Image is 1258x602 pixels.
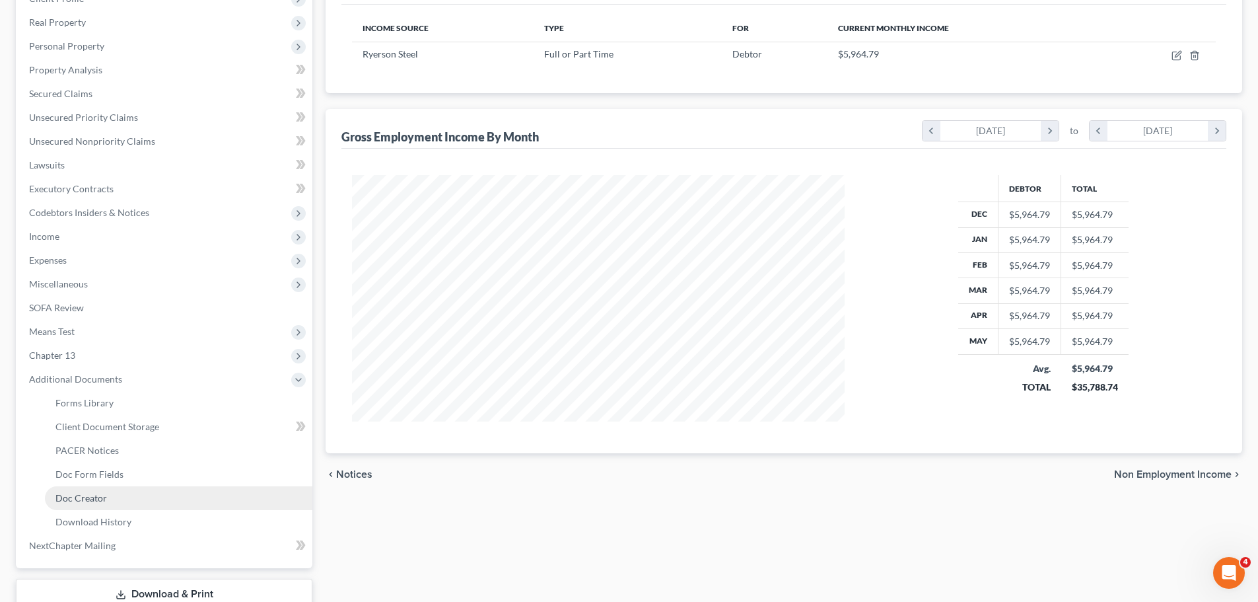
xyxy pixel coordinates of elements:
[958,303,998,328] th: Apr
[1009,284,1050,297] div: $5,964.79
[1090,121,1107,141] i: chevron_left
[55,492,107,504] span: Doc Creator
[29,183,114,194] span: Executory Contracts
[1114,469,1232,480] span: Non Employment Income
[1009,362,1051,375] div: Avg.
[1009,381,1051,394] div: TOTAL
[958,329,998,354] th: May
[1009,208,1050,221] div: $5,964.79
[1072,362,1118,375] div: $5,964.79
[1009,259,1050,272] div: $5,964.79
[29,135,155,147] span: Unsecured Nonpriority Claims
[18,106,312,130] a: Unsecured Priority Claims
[29,540,116,551] span: NextChapter Mailing
[958,202,998,227] th: Dec
[336,469,372,480] span: Notices
[341,129,539,145] div: Gross Employment Income By Month
[1061,278,1129,303] td: $5,964.79
[1072,381,1118,394] div: $35,788.74
[18,82,312,106] a: Secured Claims
[29,302,84,313] span: SOFA Review
[1213,557,1245,589] iframe: Intercom live chat
[55,445,119,456] span: PACER Notices
[838,48,879,59] span: $5,964.79
[326,469,336,480] i: chevron_left
[1061,252,1129,278] td: $5,964.79
[544,48,613,59] span: Full or Part Time
[29,373,122,385] span: Additional Documents
[29,231,59,242] span: Income
[18,153,312,177] a: Lawsuits
[45,463,312,486] a: Doc Form Fields
[1061,329,1129,354] td: $5,964.79
[45,415,312,439] a: Client Document Storage
[29,278,88,289] span: Miscellaneous
[958,278,998,303] th: Mar
[1107,121,1208,141] div: [DATE]
[18,296,312,320] a: SOFA Review
[326,469,372,480] button: chevron_left Notices
[18,58,312,82] a: Property Analysis
[1061,202,1129,227] td: $5,964.79
[29,64,102,75] span: Property Analysis
[363,23,429,33] span: Income Source
[958,227,998,252] th: Jan
[923,121,940,141] i: chevron_left
[45,391,312,415] a: Forms Library
[1041,121,1059,141] i: chevron_right
[958,252,998,278] th: Feb
[1232,469,1242,480] i: chevron_right
[55,397,114,408] span: Forms Library
[1061,227,1129,252] td: $5,964.79
[363,48,418,59] span: Ryerson Steel
[1009,335,1050,348] div: $5,964.79
[29,159,65,170] span: Lawsuits
[29,88,92,99] span: Secured Claims
[29,350,75,361] span: Chapter 13
[55,469,123,480] span: Doc Form Fields
[1240,557,1251,568] span: 4
[55,421,159,432] span: Client Document Storage
[45,439,312,463] a: PACER Notices
[29,254,67,266] span: Expenses
[1114,469,1242,480] button: Non Employment Income chevron_right
[18,130,312,153] a: Unsecured Nonpriority Claims
[29,112,138,123] span: Unsecured Priority Claims
[29,40,104,52] span: Personal Property
[1009,233,1050,246] div: $5,964.79
[732,23,749,33] span: For
[544,23,564,33] span: Type
[45,510,312,534] a: Download History
[1061,175,1129,202] th: Total
[18,177,312,201] a: Executory Contracts
[1009,309,1050,322] div: $5,964.79
[732,48,762,59] span: Debtor
[1208,121,1226,141] i: chevron_right
[940,121,1041,141] div: [DATE]
[1070,124,1078,137] span: to
[998,175,1061,202] th: Debtor
[29,326,75,337] span: Means Test
[838,23,949,33] span: Current Monthly Income
[29,207,149,218] span: Codebtors Insiders & Notices
[55,516,131,527] span: Download History
[45,486,312,510] a: Doc Creator
[18,534,312,558] a: NextChapter Mailing
[1061,303,1129,328] td: $5,964.79
[29,17,86,28] span: Real Property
